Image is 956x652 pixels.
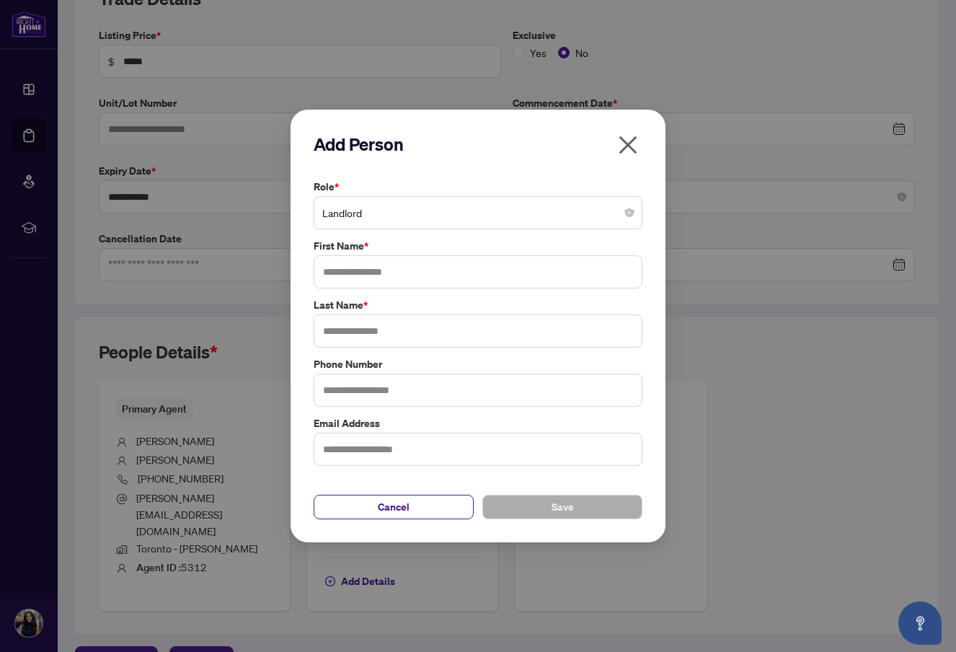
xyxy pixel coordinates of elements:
[482,495,642,519] button: Save
[616,133,639,157] span: close
[322,199,634,226] span: Landlord
[314,179,642,195] label: Role
[314,133,642,156] h2: Add Person
[314,495,474,519] button: Cancel
[898,602,942,645] button: Open asap
[314,415,642,431] label: Email Address
[378,495,410,519] span: Cancel
[314,297,642,313] label: Last Name
[625,208,634,217] span: close-circle
[314,356,642,372] label: Phone Number
[314,238,642,254] label: First Name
